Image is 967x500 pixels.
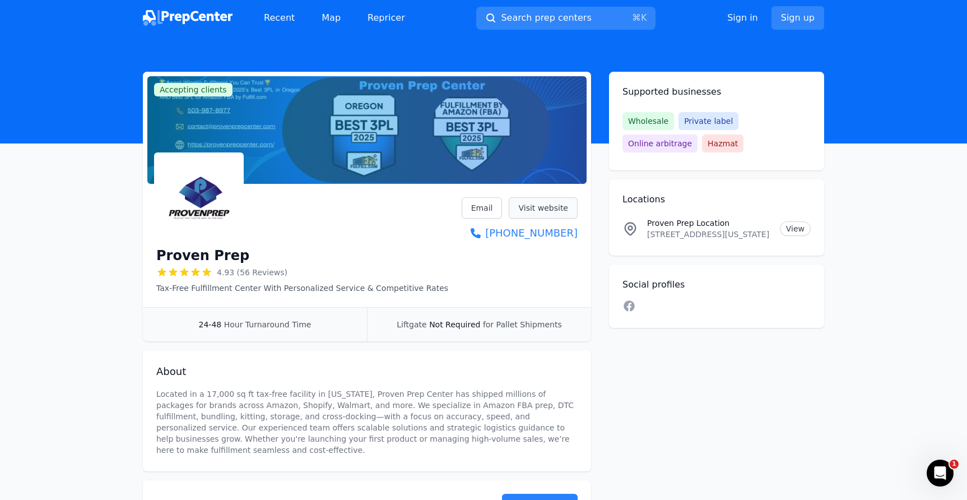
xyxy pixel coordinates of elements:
span: Liftgate [397,320,426,329]
a: Email [462,197,503,219]
h2: Supported businesses [622,85,811,99]
a: Recent [255,7,304,29]
p: Proven Prep Location [647,217,771,229]
p: Tax-Free Fulfillment Center With Personalized Service & Competitive Rates [156,283,448,294]
h1: Proven Prep [156,247,249,265]
span: Hour Turnaround Time [224,320,312,329]
a: Repricer [359,7,414,29]
kbd: ⌘ [632,12,641,23]
a: Sign in [727,11,758,25]
span: Hazmat [702,135,743,152]
span: Online arbitrage [622,135,698,152]
p: [STREET_ADDRESS][US_STATE] [647,229,771,240]
span: Accepting clients [154,83,233,96]
span: Not Required [429,320,480,329]
img: Proven Prep [156,155,241,240]
h2: Locations [622,193,811,206]
span: for Pallet Shipments [483,320,562,329]
a: [PHONE_NUMBER] [462,225,578,241]
span: Search prep centers [501,11,591,25]
span: Wholesale [622,112,674,130]
p: Located in a 17,000 sq ft tax-free facility in [US_STATE], Proven Prep Center has shipped million... [156,388,578,456]
h2: About [156,364,578,379]
a: Visit website [509,197,578,219]
span: 4.93 (56 Reviews) [217,267,287,278]
kbd: K [641,12,647,23]
a: Map [313,7,350,29]
h2: Social profiles [622,278,811,291]
iframe: Intercom live chat [927,460,954,487]
a: Sign up [771,6,824,30]
span: 24-48 [199,320,222,329]
span: Private label [678,112,738,130]
button: Search prep centers⌘K [476,7,655,30]
span: 1 [950,460,959,469]
img: PrepCenter [143,10,233,26]
a: View [780,221,811,236]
